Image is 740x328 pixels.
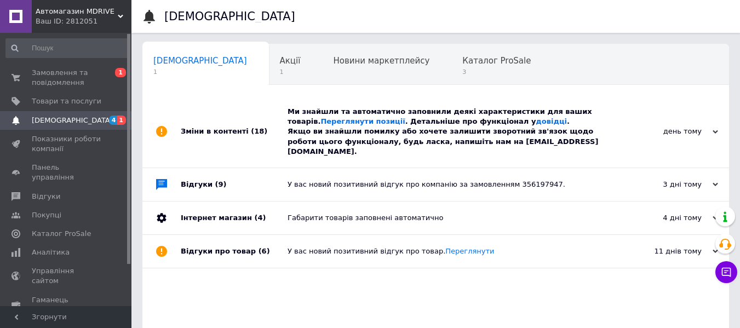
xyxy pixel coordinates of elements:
[280,56,301,66] span: Акції
[32,229,91,239] span: Каталог ProSale
[181,96,288,168] div: Зміни в контенті
[117,116,126,125] span: 1
[288,107,609,157] div: Ми знайшли та автоматично заповнили деякі характеристики для ваших товарів. . Детальніше про функ...
[32,163,101,182] span: Панель управління
[215,180,227,188] span: (9)
[288,246,609,256] div: У вас новий позитивний відгук про товар.
[5,38,129,58] input: Пошук
[536,117,567,125] a: довідці
[115,68,126,77] span: 1
[36,7,118,16] span: Автомагазин MDRIVE
[153,68,247,76] span: 1
[462,68,531,76] span: 3
[715,261,737,283] button: Чат з покупцем
[153,56,247,66] span: [DEMOGRAPHIC_DATA]
[36,16,131,26] div: Ваш ID: 2812051
[609,126,718,136] div: день тому
[609,246,718,256] div: 11 днів тому
[609,180,718,189] div: 3 дні тому
[32,116,113,125] span: [DEMOGRAPHIC_DATA]
[32,96,101,106] span: Товари та послуги
[32,266,101,286] span: Управління сайтом
[445,247,494,255] a: Переглянути
[181,235,288,268] div: Відгуки про товар
[32,134,101,154] span: Показники роботи компанії
[280,68,301,76] span: 1
[288,213,609,223] div: Габарити товарів заповнені автоматично
[333,56,429,66] span: Новини маркетплейсу
[32,68,101,88] span: Замовлення та повідомлення
[32,210,61,220] span: Покупці
[181,202,288,234] div: Інтернет магазин
[251,127,267,135] span: (18)
[254,214,266,222] span: (4)
[109,116,118,125] span: 4
[32,192,60,202] span: Відгуки
[32,295,101,315] span: Гаманець компанії
[32,248,70,257] span: Аналітика
[462,56,531,66] span: Каталог ProSale
[181,168,288,201] div: Відгуки
[259,247,270,255] span: (6)
[609,213,718,223] div: 4 дні тому
[164,10,295,23] h1: [DEMOGRAPHIC_DATA]
[288,180,609,189] div: У вас новий позитивний відгук про компанію за замовленням 356197947.
[320,117,405,125] a: Переглянути позиції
